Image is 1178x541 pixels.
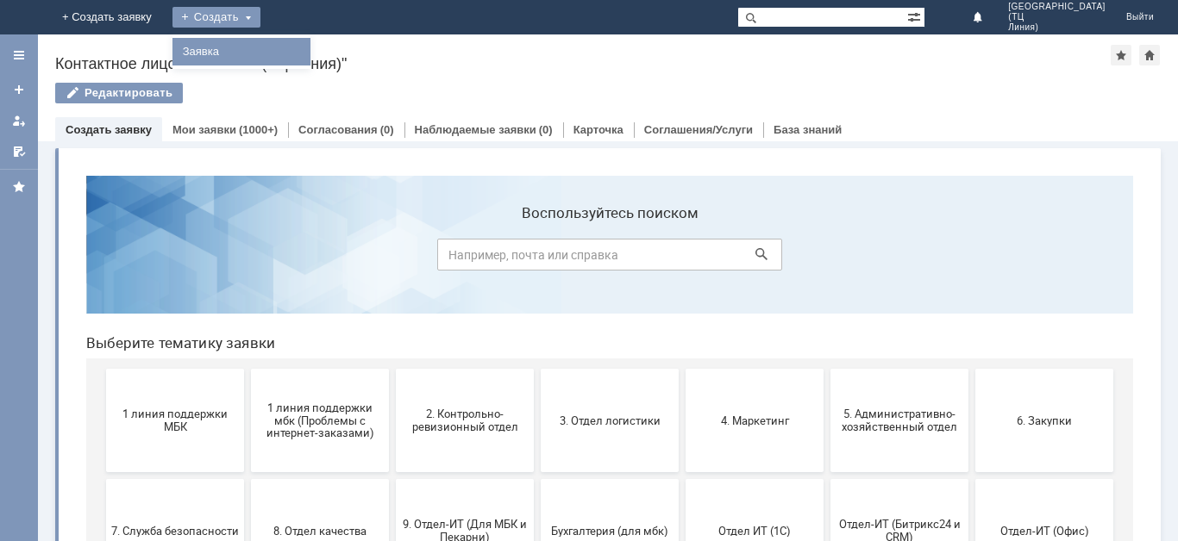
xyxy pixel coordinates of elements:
span: не актуален [618,472,746,485]
span: Франчайзинг [184,472,311,485]
header: Выберите тематику заявки [14,172,1061,190]
button: 1 линия поддержки МБК [34,207,172,310]
button: 2. Контрольно-ревизионный отдел [323,207,461,310]
button: 3. Отдел логистики [468,207,606,310]
button: 6. Закупки [903,207,1041,310]
span: Это соглашение не активно! [329,466,456,492]
div: (0) [539,123,553,136]
button: 7. Служба безопасности [34,317,172,420]
button: 8. Отдел качества [179,317,316,420]
a: Согласования [298,123,378,136]
span: 1 линия поддержки мбк (Проблемы с интернет-заказами) [184,239,311,277]
button: Отдел-ИТ (Битрикс24 и CRM) [758,317,896,420]
a: База знаний [774,123,842,136]
button: Франчайзинг [179,427,316,531]
span: 7. Служба безопасности [39,362,166,375]
span: 1 линия поддержки МБК [39,246,166,271]
button: 4. Маркетинг [613,207,751,310]
div: Сделать домашней страницей [1139,45,1160,65]
span: 4. Маркетинг [618,252,746,264]
span: [PERSON_NAME]. Услуги ИТ для МБК (оформляет L1) [473,459,601,498]
div: (1000+) [239,123,278,136]
span: 9. Отдел-ИТ (Для МБК и Пекарни) [329,356,456,382]
span: 3. Отдел логистики [473,252,601,264]
button: 1 линия поддержки мбк (Проблемы с интернет-заказами) [179,207,316,310]
span: Отдел-ИТ (Битрикс24 и CRM) [763,356,891,382]
span: Линия) [1008,22,1106,33]
button: Бухгалтерия (для мбк) [468,317,606,420]
span: 5. Административно-хозяйственный отдел [763,246,891,271]
a: Мои заявки [5,107,33,134]
button: [PERSON_NAME]. Услуги ИТ для МБК (оформляет L1) [468,427,606,531]
div: Создать [172,7,260,28]
div: (0) [380,123,394,136]
a: Наблюдаемые заявки [415,123,536,136]
div: Контактное лицо "Смоленск (ТЦ Линия)" [55,55,1111,72]
span: Отдел ИТ (1С) [618,362,746,375]
span: Финансовый отдел [39,472,166,485]
span: [GEOGRAPHIC_DATA] [1008,2,1106,12]
a: Карточка [573,123,623,136]
button: Отдел-ИТ (Офис) [903,317,1041,420]
a: Соглашения/Услуги [644,123,753,136]
button: 9. Отдел-ИТ (Для МБК и Пекарни) [323,317,461,420]
button: Это соглашение не активно! [323,427,461,531]
a: Создать заявку [66,123,152,136]
button: Отдел ИТ (1С) [613,317,751,420]
span: Бухгалтерия (для мбк) [473,362,601,375]
span: 2. Контрольно-ревизионный отдел [329,246,456,271]
div: Добавить в избранное [1111,45,1131,65]
button: не актуален [613,427,751,531]
a: Мои заявки [172,123,236,136]
input: Например, почта или справка [365,77,710,109]
span: Отдел-ИТ (Офис) [908,362,1036,375]
button: 5. Административно-хозяйственный отдел [758,207,896,310]
a: Мои согласования [5,138,33,165]
span: Расширенный поиск [907,8,924,24]
span: 8. Отдел качества [184,362,311,375]
label: Воспользуйтесь поиском [365,42,710,59]
button: Финансовый отдел [34,427,172,531]
a: Заявка [176,41,307,62]
span: 6. Закупки [908,252,1036,264]
span: (ТЦ [1008,12,1106,22]
a: Создать заявку [5,76,33,103]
